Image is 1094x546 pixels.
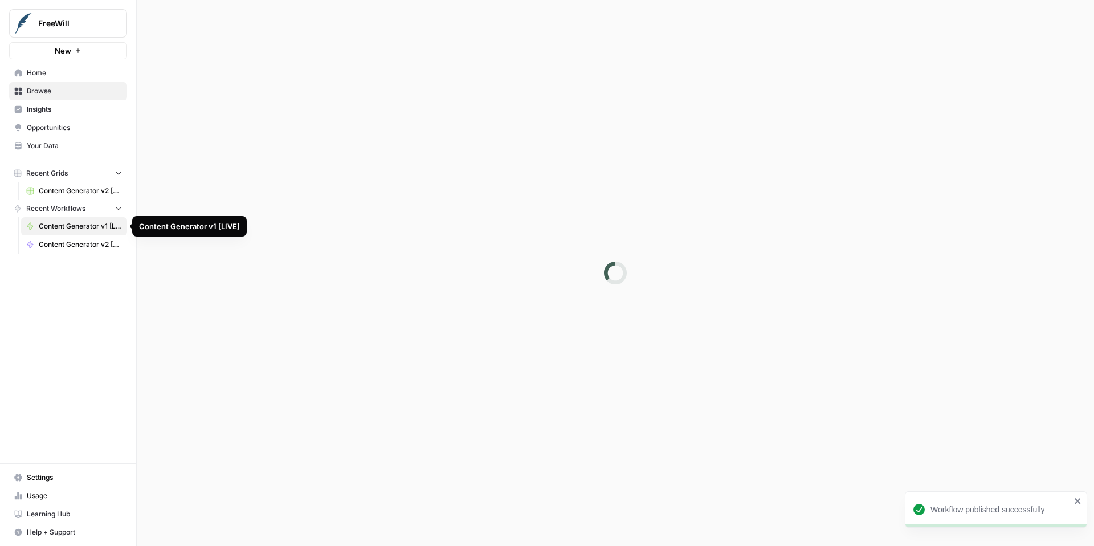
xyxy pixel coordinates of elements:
span: FreeWill [38,18,107,29]
a: Browse [9,82,127,100]
a: Your Data [9,137,127,155]
a: Opportunities [9,119,127,137]
span: Recent Grids [26,168,68,178]
div: Workflow published successfully [930,504,1071,515]
button: Recent Grids [9,165,127,182]
span: Insights [27,104,122,115]
a: Usage [9,487,127,505]
a: Content Generator v2 [BETA] [21,235,127,254]
span: New [55,45,71,56]
span: Content Generator v1 [LIVE] [39,221,122,231]
button: Help + Support [9,523,127,541]
span: Content Generator v2 [DRAFT] Test [39,186,122,196]
span: Your Data [27,141,122,151]
span: Settings [27,472,122,483]
a: Learning Hub [9,505,127,523]
a: Settings [9,468,127,487]
button: New [9,42,127,59]
a: Home [9,64,127,82]
a: Insights [9,100,127,119]
span: Content Generator v2 [BETA] [39,239,122,250]
span: Recent Workflows [26,203,85,214]
img: FreeWill Logo [13,13,34,34]
button: close [1074,496,1082,506]
span: Browse [27,86,122,96]
span: Home [27,68,122,78]
a: Content Generator v1 [LIVE] [21,217,127,235]
span: Opportunities [27,123,122,133]
span: Learning Hub [27,509,122,519]
button: Workspace: FreeWill [9,9,127,38]
span: Help + Support [27,527,122,537]
a: Content Generator v2 [DRAFT] Test [21,182,127,200]
button: Recent Workflows [9,200,127,217]
span: Usage [27,491,122,501]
